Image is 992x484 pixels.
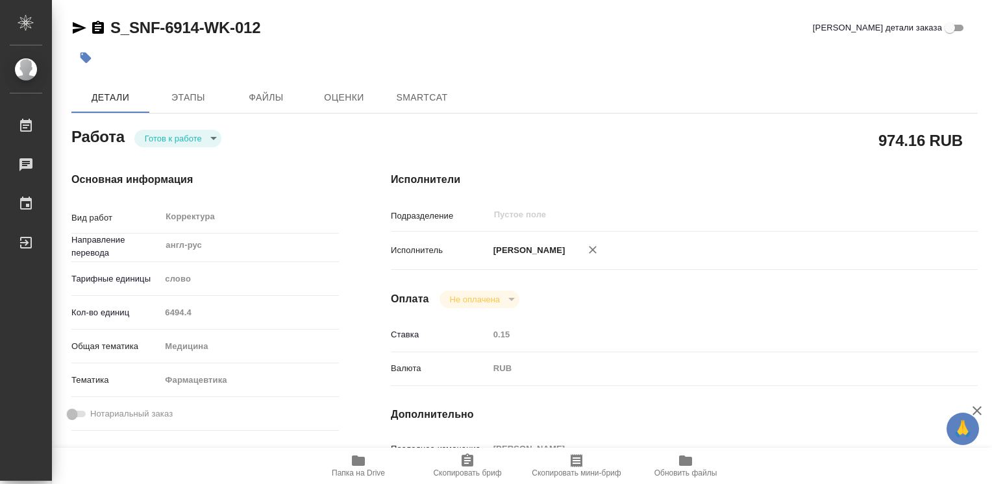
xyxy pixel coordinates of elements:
p: Исполнитель [391,244,489,257]
p: Общая тематика [71,340,160,353]
button: Добавить тэг [71,43,100,72]
span: Оценки [313,90,375,106]
p: Тарифные единицы [71,272,160,285]
h2: 974.16 RUB [878,129,963,151]
button: Не оплачена [446,294,504,305]
button: Скопировать бриф [413,448,522,484]
button: Готов к работе [141,133,206,144]
p: Подразделение [391,210,489,223]
span: [PERSON_NAME] детали заказа [813,21,942,34]
h2: Работа [71,124,125,147]
div: слово [160,268,339,290]
button: Скопировать ссылку для ЯМессенджера [71,20,87,36]
div: Медицина [160,335,339,357]
p: Тематика [71,374,160,387]
button: Удалить исполнителя [578,236,607,264]
p: Последнее изменение [391,442,489,455]
span: Обновить файлы [654,468,717,478]
span: Этапы [157,90,219,106]
input: Пустое поле [493,207,899,223]
h4: Оплата [391,291,429,307]
button: Обновить файлы [631,448,740,484]
span: Скопировать бриф [433,468,501,478]
div: RUB [489,357,929,380]
span: Нотариальный заказ [90,407,173,420]
p: [PERSON_NAME] [489,244,565,257]
h4: Дополнительно [391,407,978,422]
p: Валюта [391,362,489,375]
span: Скопировать мини-бриф [532,468,621,478]
a: S_SNF-6914-WK-012 [110,19,260,36]
p: Кол-во единиц [71,306,160,319]
h4: Исполнители [391,172,978,188]
span: Папка на Drive [332,468,385,478]
span: SmartCat [391,90,453,106]
p: Вид работ [71,212,160,224]
button: Скопировать мини-бриф [522,448,631,484]
input: Пустое поле [489,325,929,344]
span: 🙏 [952,415,974,442]
input: Пустое поле [160,303,339,322]
span: Детали [79,90,142,106]
p: Направление перевода [71,234,160,260]
p: Ставка [391,328,489,341]
button: 🙏 [947,413,979,445]
h4: Основная информация [71,172,339,188]
button: Скопировать ссылку [90,20,106,36]
button: Папка на Drive [304,448,413,484]
span: Файлы [235,90,297,106]
div: Готов к работе [134,130,221,147]
div: Фармацевтика [160,369,339,391]
input: Пустое поле [489,439,929,458]
div: Готов к работе [440,291,519,308]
